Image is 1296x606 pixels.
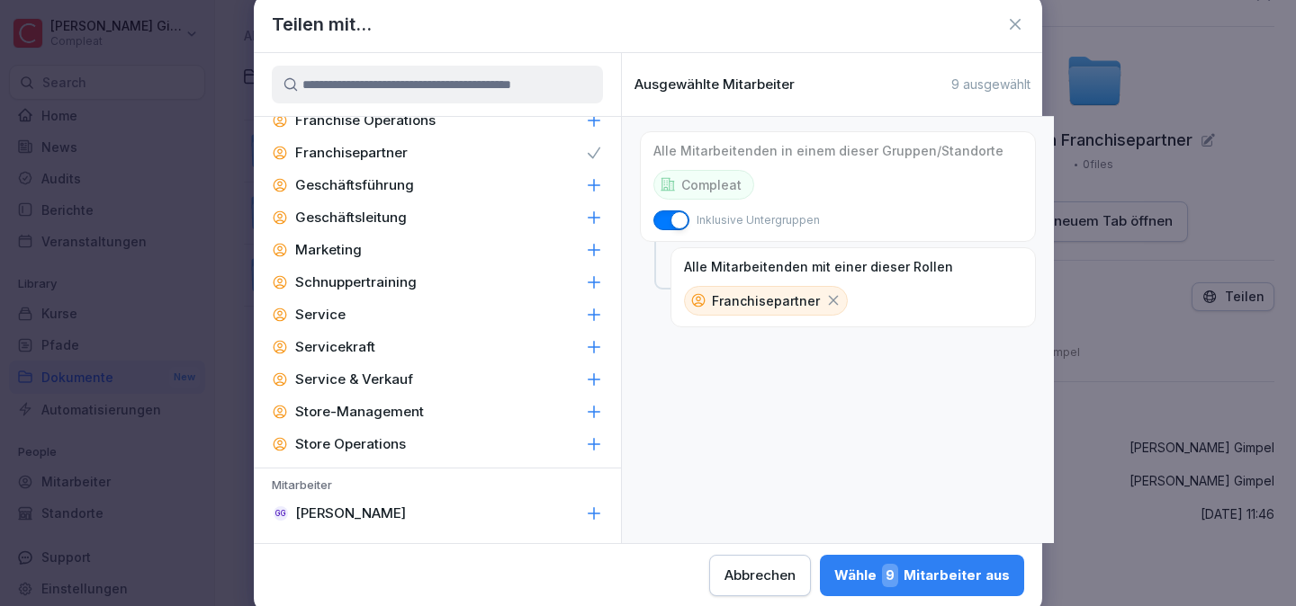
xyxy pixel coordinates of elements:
[254,477,621,497] p: Mitarbeiter
[295,209,407,227] p: Geschäftsleitung
[709,555,811,596] button: Abbrechen
[295,176,414,194] p: Geschäftsführung
[712,291,820,310] p: Franchisepartner
[634,76,795,93] p: Ausgewählte Mitarbeiter
[295,111,436,129] p: Franchise Operations
[295,435,406,453] p: Store Operations
[653,143,1003,159] p: Alle Mitarbeitenden in einem dieser Gruppen/Standorte
[295,144,408,162] p: Franchisepartner
[951,76,1030,93] p: 9 ausgewählt
[820,555,1024,596] button: Wähle9Mitarbeiter aus
[834,564,1010,587] div: Wähle Mitarbeiter aus
[295,504,406,522] p: [PERSON_NAME]
[681,175,742,194] p: Compleat
[295,370,413,388] p: Service & Verkauf
[295,403,424,421] p: Store-Management
[697,212,820,228] p: Inklusive Untergruppen
[724,566,796,585] div: Abbrechen
[684,259,953,275] p: Alle Mitarbeitenden mit einer dieser Rollen
[295,241,362,259] p: Marketing
[272,11,372,38] h1: Teilen mit...
[295,273,417,291] p: Schnuppertraining
[295,306,346,324] p: Service
[274,506,288,521] div: GG
[882,564,898,587] span: 9
[295,338,375,356] p: Servicekraft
